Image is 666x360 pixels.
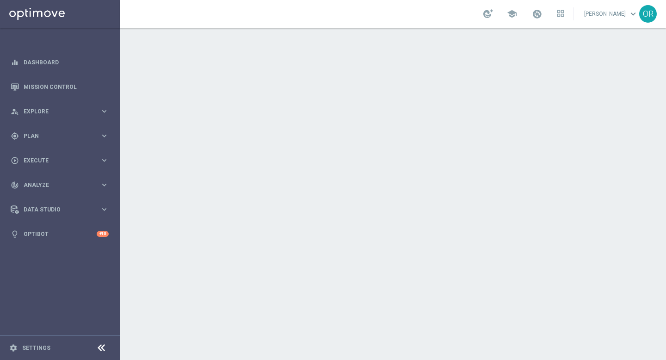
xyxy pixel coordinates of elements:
i: track_changes [11,181,19,189]
button: person_search Explore keyboard_arrow_right [10,108,109,115]
div: Plan [11,132,100,140]
a: Settings [22,345,50,351]
div: OR [639,5,657,23]
button: lightbulb Optibot +10 [10,230,109,238]
div: Analyze [11,181,100,189]
a: [PERSON_NAME]keyboard_arrow_down [583,7,639,21]
i: equalizer [11,58,19,67]
i: keyboard_arrow_right [100,205,109,214]
span: Execute [24,158,100,163]
button: equalizer Dashboard [10,59,109,66]
div: +10 [97,231,109,237]
button: gps_fixed Plan keyboard_arrow_right [10,132,109,140]
span: school [507,9,517,19]
i: person_search [11,107,19,116]
i: settings [9,344,18,352]
span: Data Studio [24,207,100,212]
i: gps_fixed [11,132,19,140]
div: Explore [11,107,100,116]
i: lightbulb [11,230,19,238]
i: keyboard_arrow_right [100,107,109,116]
span: Plan [24,133,100,139]
a: Optibot [24,222,97,246]
button: Data Studio keyboard_arrow_right [10,206,109,213]
button: track_changes Analyze keyboard_arrow_right [10,181,109,189]
i: keyboard_arrow_right [100,180,109,189]
div: Execute [11,156,100,165]
button: Mission Control [10,83,109,91]
i: keyboard_arrow_right [100,131,109,140]
div: Mission Control [11,74,109,99]
div: Optibot [11,222,109,246]
i: play_circle_outline [11,156,19,165]
span: keyboard_arrow_down [628,9,638,19]
div: Data Studio [11,205,100,214]
a: Dashboard [24,50,109,74]
i: keyboard_arrow_right [100,156,109,165]
a: Mission Control [24,74,109,99]
span: Analyze [24,182,100,188]
div: Dashboard [11,50,109,74]
button: play_circle_outline Execute keyboard_arrow_right [10,157,109,164]
span: Explore [24,109,100,114]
